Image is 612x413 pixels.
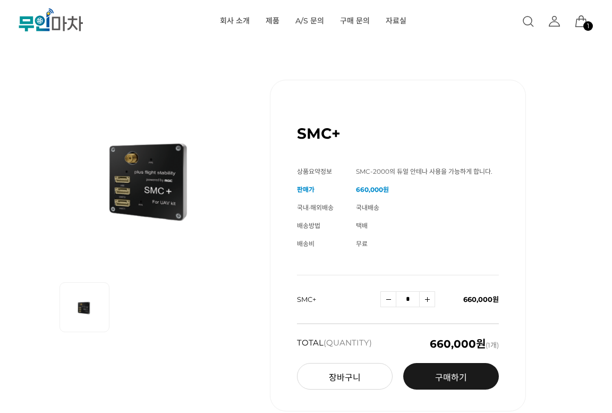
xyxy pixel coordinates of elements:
[356,240,368,248] span: 무료
[324,338,372,348] span: (QUANTITY)
[59,80,243,269] img: SMC+
[297,204,334,212] span: 국내·해외배송
[297,186,314,193] span: 판매가
[430,339,499,349] span: (1개)
[356,204,379,212] span: 국내배송
[297,339,372,349] strong: TOTAL
[430,338,486,350] em: 660,000원
[297,124,341,142] h1: SMC+
[419,291,435,307] a: 수량증가
[297,275,380,324] td: SMC+
[297,240,314,248] span: 배송비
[356,167,492,175] span: SMC-2000의 듀얼 안테나 사용을 가능하게 합니다.
[297,363,393,390] button: 장바구니
[380,291,396,307] a: 수량감소
[356,186,389,193] strong: 660,000원
[435,373,467,383] span: 구매하기
[463,295,499,304] span: 660,000원
[297,167,332,175] span: 상품요약정보
[356,222,368,230] span: 택배
[403,363,499,390] a: 구매하기
[587,23,589,29] span: 1
[297,222,320,230] span: 배송방법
